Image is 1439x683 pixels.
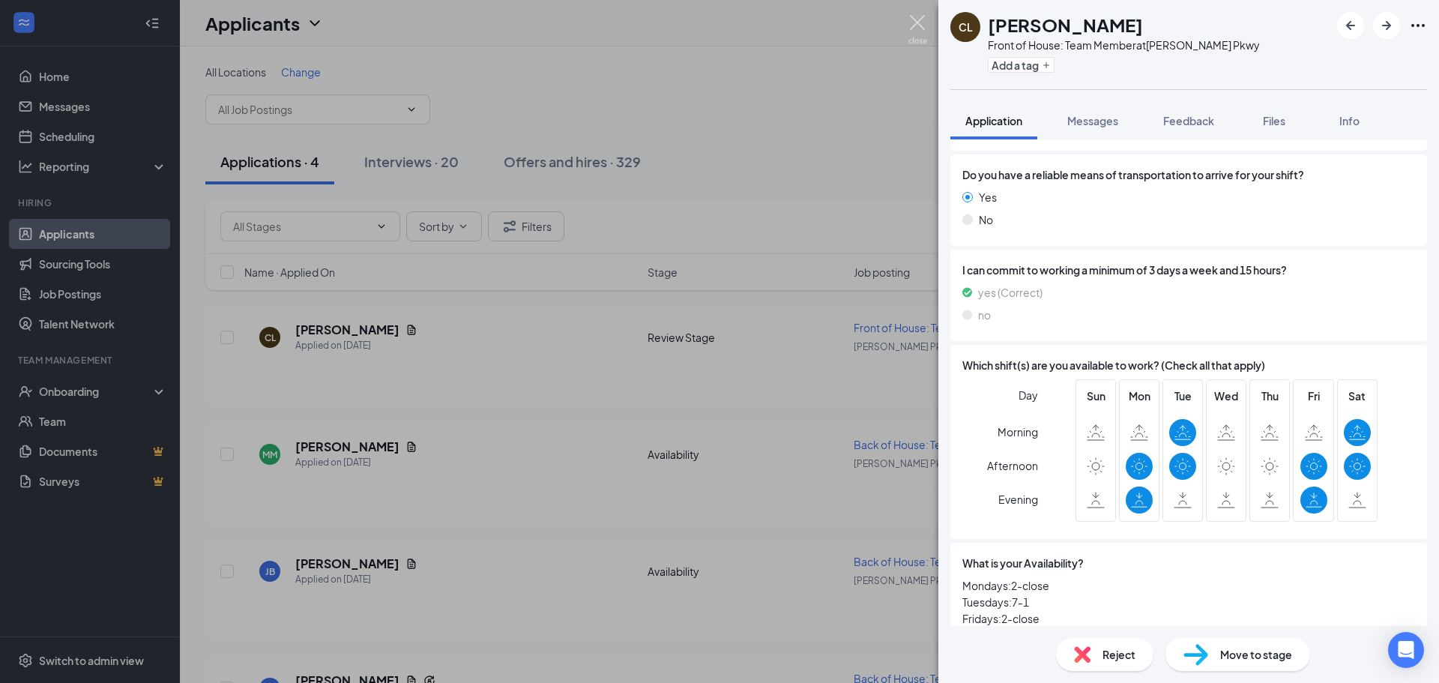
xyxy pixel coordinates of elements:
[962,166,1304,183] span: Do you have a reliable means of transportation to arrive for your shift?
[959,19,973,34] div: CL
[998,486,1038,513] span: Evening
[1082,388,1109,404] span: Sun
[962,262,1287,278] span: I can commit to working a minimum of 3 days a week and 15 hours?
[1102,646,1135,663] span: Reject
[1337,12,1364,39] button: ArrowLeftNew
[1373,12,1400,39] button: ArrowRight
[1126,388,1153,404] span: Mon
[979,189,997,205] span: Yes
[1256,388,1283,404] span: Thu
[1019,387,1038,403] span: Day
[988,12,1143,37] h1: [PERSON_NAME]
[1342,16,1360,34] svg: ArrowLeftNew
[988,57,1055,73] button: PlusAdd a tag
[1409,16,1427,34] svg: Ellipses
[965,114,1022,127] span: Application
[1378,16,1396,34] svg: ArrowRight
[1042,61,1051,70] svg: Plus
[962,357,1265,373] span: Which shift(s) are you available to work? (Check all that apply)
[1220,646,1292,663] span: Move to stage
[962,577,1415,660] span: Mondays:2-close Tuesdays:7-1 Fridays:2-close Saturdays: 7-12 I can only work 1-2 Saturdays a month
[1163,114,1214,127] span: Feedback
[979,211,993,228] span: No
[1339,114,1360,127] span: Info
[1388,632,1424,668] div: Open Intercom Messenger
[1300,388,1327,404] span: Fri
[998,418,1038,445] span: Morning
[978,307,991,323] span: no
[1263,114,1285,127] span: Files
[987,452,1038,479] span: Afternoon
[978,284,1043,301] span: yes (Correct)
[1344,388,1371,404] span: Sat
[1169,388,1196,404] span: Tue
[962,555,1084,571] span: What is your Availability?
[1213,388,1240,404] span: Wed
[1067,114,1118,127] span: Messages
[988,37,1260,52] div: Front of House: Team Member at [PERSON_NAME] Pkwy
